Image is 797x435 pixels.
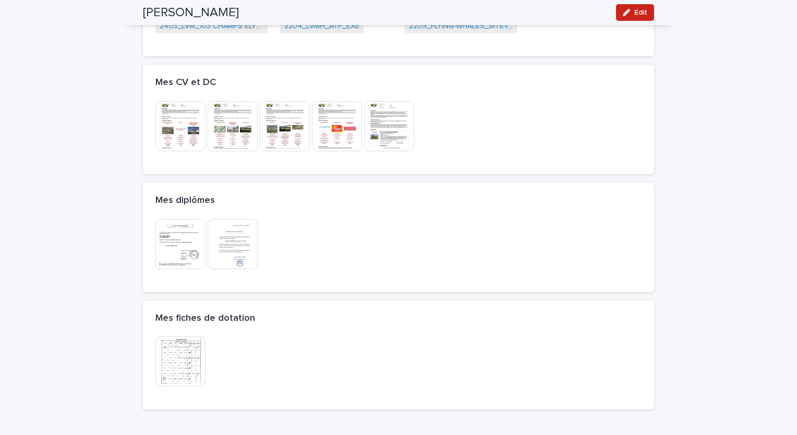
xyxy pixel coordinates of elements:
h2: Mes CV et DC [155,77,216,89]
h2: [PERSON_NAME] [143,5,239,20]
a: 2204_LVMH_ATP_EXE [284,21,359,32]
h2: Mes diplômes [155,195,215,207]
a: 2209_FLYING-WHALES_SITE-INDUSTRIEL_TERREL [409,21,513,32]
h2: Mes fiches de dotation [155,313,255,324]
button: Edit [616,4,654,21]
a: 2403_LVM_103 CHAMPS ELYSEES_BIMMGT [160,21,263,32]
span: Edit [634,9,647,16]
